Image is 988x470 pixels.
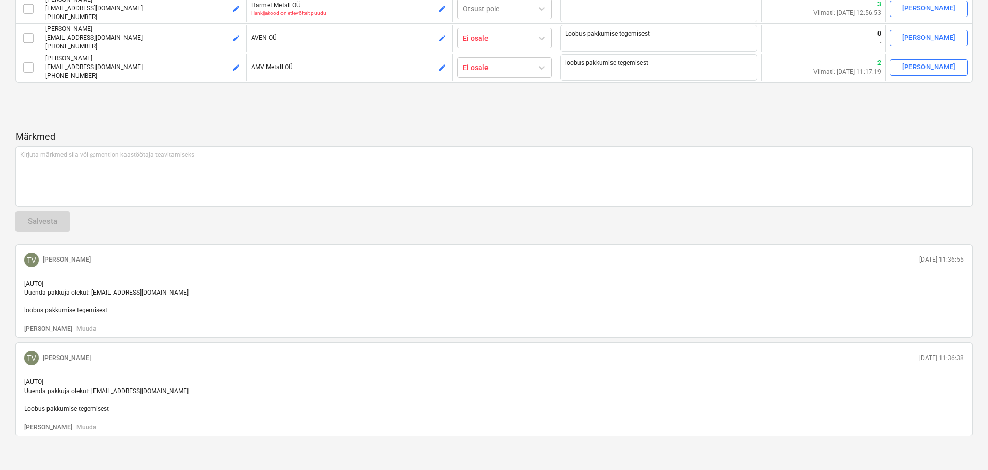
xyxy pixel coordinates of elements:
button: [PERSON_NAME] [890,30,968,46]
p: Harmet Metall OÜ [251,1,448,10]
div: Tanel Villmäe [24,351,39,365]
p: 2 [813,59,881,68]
textarea: Loobus pakkumise tegemisest [560,25,757,52]
p: [PERSON_NAME] [43,354,91,363]
span: [AUTO] Uuenda pakkuja olekut: [EMAIL_ADDRESS][DOMAIN_NAME] Loobus pakkumise tegemisest [24,378,190,412]
span: edit [232,63,240,72]
p: Viimati: [DATE] 11:17:19 [813,68,881,76]
span: edit [232,5,240,13]
p: [PERSON_NAME] [43,255,91,264]
p: AVEN OÜ [251,34,448,42]
iframe: Chat Widget [936,420,988,470]
span: edit [232,34,240,42]
p: [DATE] 11:36:55 [919,255,964,264]
p: AMV Metall OÜ [251,63,448,72]
button: [PERSON_NAME] [24,325,72,333]
span: edit [438,34,446,42]
p: - [877,38,881,47]
textarea: loobus pakkumise tegemisest [560,54,757,81]
button: [PERSON_NAME] [24,423,72,432]
button: [PERSON_NAME] [890,59,968,76]
p: Hankijakood on ettevõttelt puudu [251,10,448,17]
span: [EMAIL_ADDRESS][DOMAIN_NAME] [45,5,143,12]
p: Viimati: [DATE] 12:56:53 [813,9,881,18]
p: [PHONE_NUMBER] [45,42,242,51]
div: [PERSON_NAME] [902,32,956,44]
p: [PHONE_NUMBER] [45,72,242,80]
p: [DATE] 11:36:38 [919,354,964,363]
div: Vestlusvidin [936,420,988,470]
div: [PERSON_NAME] [902,61,956,73]
p: 0 [877,29,881,38]
div: Tanel Villmäe [24,253,39,267]
span: [AUTO] Uuenda pakkuja olekut: [EMAIL_ADDRESS][DOMAIN_NAME] loobus pakkumise tegemisest [24,280,190,314]
span: TV [27,256,36,264]
span: [EMAIL_ADDRESS][DOMAIN_NAME] [45,63,143,71]
span: edit [438,5,446,13]
p: [PHONE_NUMBER] [45,13,242,22]
p: [PERSON_NAME] [45,25,242,34]
span: TV [27,354,36,362]
span: edit [438,63,446,72]
p: Märkmed [15,131,973,143]
button: Muuda [76,423,96,432]
p: [PERSON_NAME] [45,54,242,63]
button: Muuda [76,325,96,333]
button: [PERSON_NAME] [890,1,968,17]
span: [EMAIL_ADDRESS][DOMAIN_NAME] [45,34,143,41]
div: [PERSON_NAME] [902,3,956,14]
